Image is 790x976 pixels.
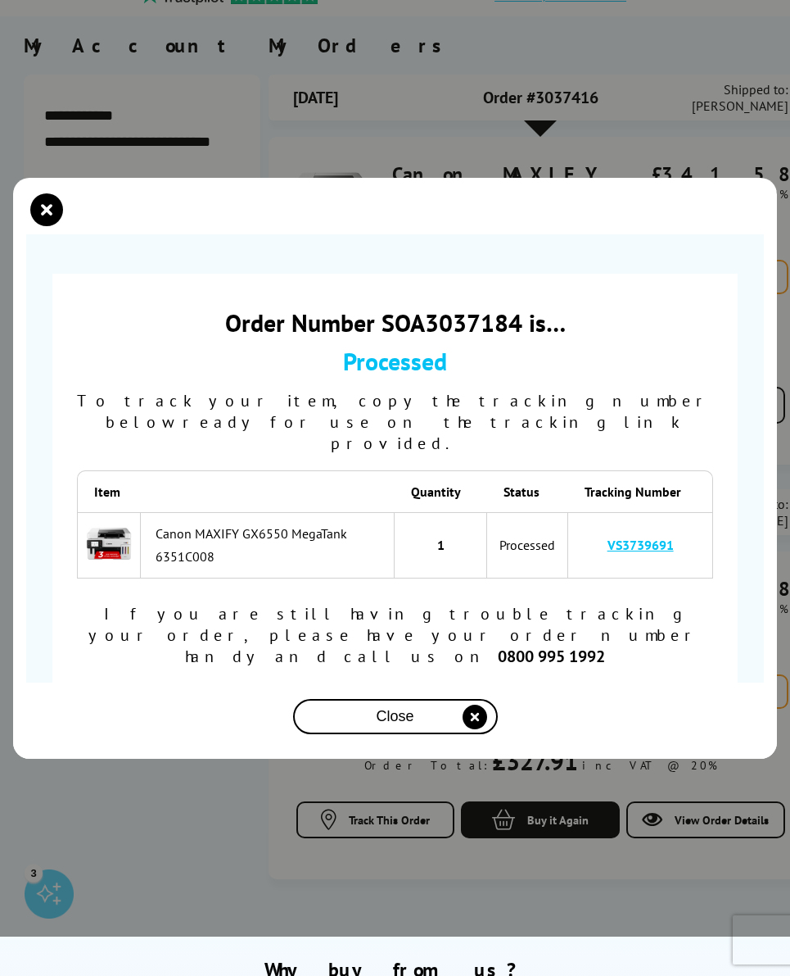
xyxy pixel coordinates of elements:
th: Quantity [395,470,486,512]
td: 1 [395,512,486,579]
td: Processed [487,512,568,579]
th: Item [77,470,141,512]
a: VS3739691 [607,537,674,553]
img: Canon MAXIFY GX6550 MegaTank [86,521,132,567]
th: Status [487,470,568,512]
b: 0800 995 1992 [498,646,605,667]
button: close modal [293,699,498,734]
div: Processed [77,345,713,377]
th: Tracking Number [568,470,713,512]
div: Order Number SOA3037184 is… [77,306,713,338]
span: Close [376,708,413,725]
span: To track your item, copy the tracking number below ready for use on the tracking link provided. [77,390,713,454]
div: 6351C008 [156,548,386,565]
div: If you are still having trouble tracking your order, please have your order number handy and call... [77,603,713,667]
button: close modal [34,197,59,222]
div: Canon MAXIFY GX6550 MegaTank [156,525,386,542]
